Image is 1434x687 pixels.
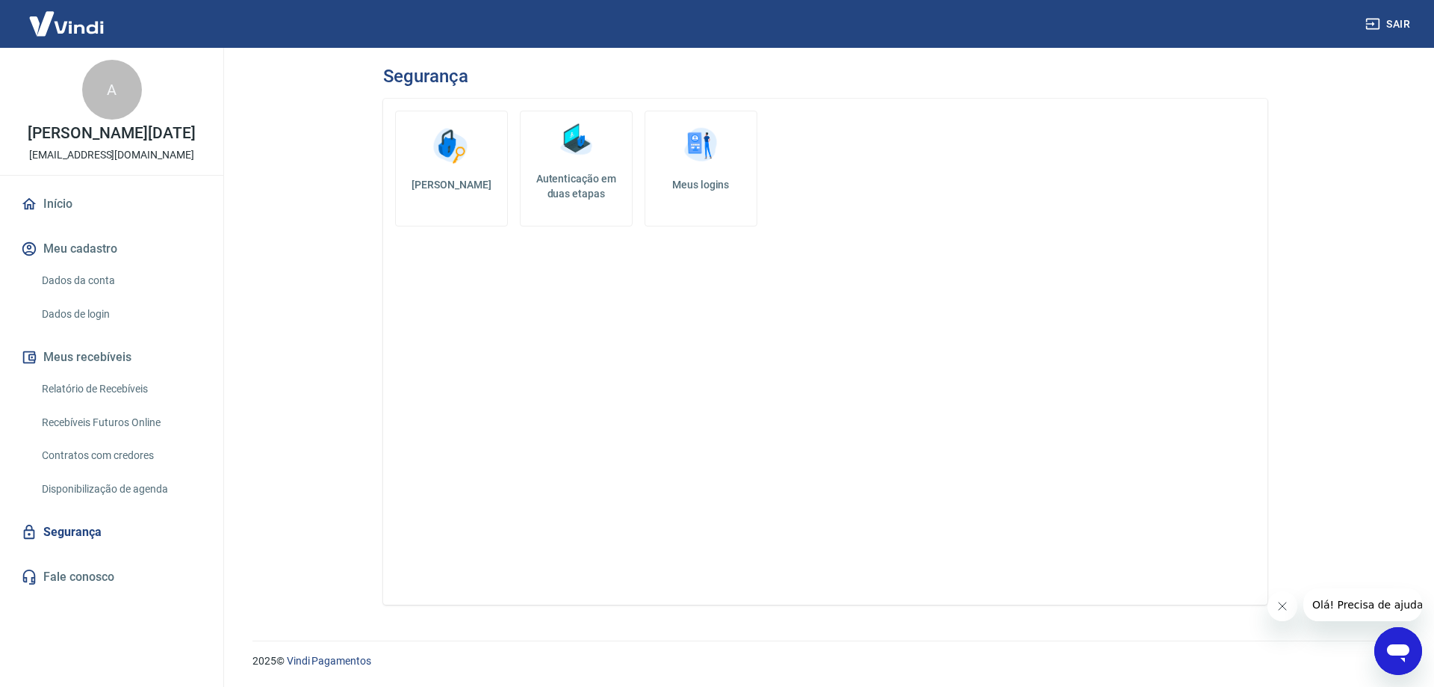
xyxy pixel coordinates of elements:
iframe: Fechar mensagem [1267,591,1297,621]
a: Dados de login [36,299,205,330]
button: Meus recebíveis [18,341,205,374]
a: Segurança [18,516,205,549]
h3: Segurança [383,66,468,87]
a: Dados da conta [36,265,205,296]
button: Meu cadastro [18,232,205,265]
h5: [PERSON_NAME] [408,177,495,192]
a: Meus logins [645,111,757,227]
span: Olá! Precisa de ajuda? [9,10,125,22]
a: Disponibilização de agenda [36,474,205,505]
img: Vindi [18,1,115,46]
p: [EMAIL_ADDRESS][DOMAIN_NAME] [29,147,194,163]
a: Início [18,188,205,221]
img: Alterar senha [429,123,474,168]
iframe: Botão para abrir a janela de mensagens [1374,627,1422,675]
a: Contratos com credores [36,440,205,471]
img: Autenticação em duas etapas [553,117,598,162]
p: 2025 © [252,653,1398,669]
iframe: Mensagem da empresa [1303,588,1422,621]
a: Fale conosco [18,561,205,594]
a: Recebíveis Futuros Online [36,407,205,438]
a: [PERSON_NAME] [395,111,508,227]
a: Relatório de Recebíveis [36,374,205,404]
div: A [82,60,142,120]
h5: Meus logins [657,177,745,192]
a: Vindi Pagamentos [287,655,371,667]
img: Meus logins [678,123,723,168]
button: Sair [1362,10,1416,38]
p: [PERSON_NAME][DATE] [28,126,195,141]
a: Autenticação em duas etapas [520,111,633,227]
h5: Autenticação em duas etapas [527,171,626,201]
